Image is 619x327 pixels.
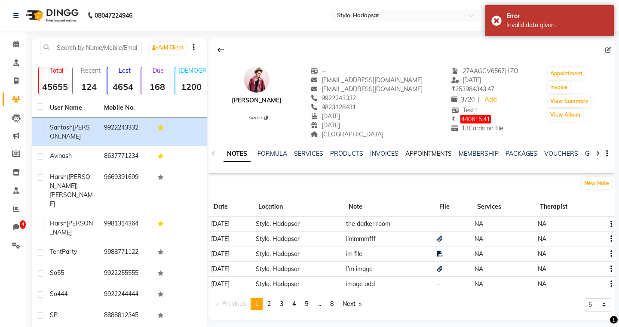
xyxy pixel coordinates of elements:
div: SAN135 [235,114,282,120]
span: 444 [57,290,67,298]
strong: 124 [73,81,104,92]
span: 440615.41 [460,115,491,123]
span: NA [475,265,483,273]
p: Recent [77,67,104,74]
button: Invoice [548,81,570,93]
a: MEMBERSHIP [459,150,499,157]
span: Avinash [50,152,72,160]
td: Stylo, Hadapsar [253,231,343,247]
span: NA [538,265,546,273]
span: 5 [305,300,308,308]
th: Location [253,197,343,217]
td: 8888812345 [99,305,153,327]
span: [EMAIL_ADDRESS][DOMAIN_NAME] [310,76,423,84]
a: FORMULA [257,150,287,157]
span: [DATE] [310,112,340,120]
a: Add Client [150,42,186,54]
strong: 1200 [175,81,207,92]
button: View Summary [548,95,591,107]
span: harsh([PERSON_NAME]) [50,173,90,190]
span: Previous [222,300,246,308]
a: INVOICES [370,150,398,157]
span: [EMAIL_ADDRESS][DOMAIN_NAME] [310,85,423,93]
div: Invalid data given. [506,21,607,30]
td: 9981314364 [99,214,153,242]
span: 253984343.47 [451,85,494,93]
a: 4 [3,220,23,234]
span: SP [50,311,57,319]
span: ... [317,300,321,308]
a: VOUCHERS [544,150,578,157]
span: 13 Cards on file [451,124,503,132]
input: Search by Name/Mobile/Email/Code [40,41,141,54]
th: Date [208,197,253,217]
nav: Pagination [212,298,366,310]
span: ₹ [451,85,455,93]
span: [DATE] [211,280,230,288]
a: NOTES [224,146,251,162]
img: avatar [244,67,270,93]
span: 27AAGCV6567J1ZO [451,67,518,75]
span: 9823128431 [310,103,356,111]
span: 3 [280,300,283,308]
strong: 168 [141,81,173,92]
span: | [478,95,480,104]
td: the darker room [343,217,435,232]
th: User Name [45,98,99,118]
td: Stylo, Hadapsar [253,277,343,291]
td: Stylo, Hadapsar [253,217,343,232]
a: PACKAGES [506,150,537,157]
span: 55 [57,269,64,277]
span: NA [538,250,546,258]
span: . [57,311,58,319]
div: Error [506,12,607,21]
a: GIFTCARDS [585,150,619,157]
button: View Album [548,109,582,121]
p: Total [43,67,70,74]
th: Therapist [535,197,604,217]
span: -- [310,67,327,75]
a: PRODUCTS [330,150,363,157]
td: 9669391699 [99,167,153,214]
span: [DATE] [211,265,230,273]
span: NA [538,280,546,288]
th: Services [472,197,535,217]
th: Note [343,197,435,217]
td: iimmmmfff [343,231,435,247]
span: ₹ [451,115,455,123]
p: Due [143,67,173,74]
span: 8 [330,300,334,308]
div: Back to Client [212,42,230,58]
span: [DATE] [451,76,481,84]
span: Party [62,248,77,256]
span: NA [475,250,483,258]
td: image add [343,277,435,291]
span: NA [475,220,483,228]
span: NA [475,280,483,288]
th: Mobile No. [99,98,153,118]
strong: 4654 [107,81,139,92]
span: 1 [255,300,258,308]
span: - [437,220,440,228]
td: I’m image [343,262,435,277]
span: [DATE] [211,250,230,258]
span: NA [538,220,546,228]
span: [DATE] [211,220,230,228]
span: NA [538,235,546,243]
span: Harsh [50,219,67,227]
span: 9922243332 [310,94,356,102]
span: 4 [20,220,26,229]
span: Santosh [50,123,73,131]
td: 8637771234 [99,146,153,167]
td: Stylo, Hadapsar [253,262,343,277]
td: 9922244444 [99,284,153,305]
span: - [437,280,440,288]
span: 2 [267,300,271,308]
span: Test1 [451,106,478,114]
a: Add [483,94,498,106]
a: Next [338,298,366,310]
td: Stylo, Hadapsar [253,247,343,262]
p: Lost [111,67,139,74]
span: [DATE] [310,121,340,129]
td: 9922255555 [99,263,153,284]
